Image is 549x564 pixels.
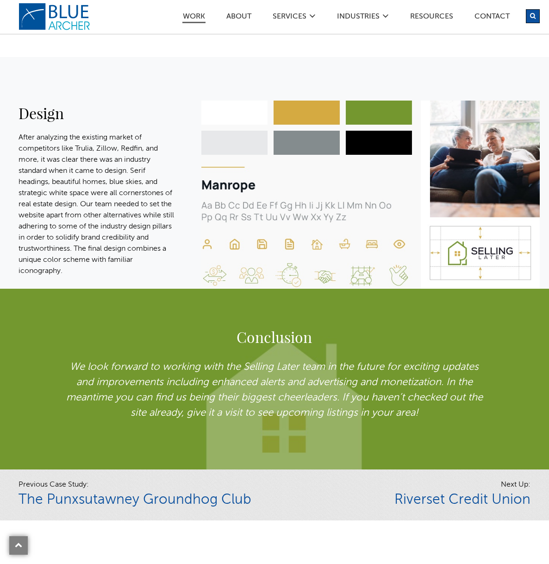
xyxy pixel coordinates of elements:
[201,101,540,289] img: sl%2Dimage8%2Ddesign.jpg
[63,326,487,348] h2: Conclusion
[19,106,177,120] h2: Design
[284,481,530,493] span: Next Up:
[394,493,530,507] a: Riverset Credit Union
[272,13,307,23] a: SERVICES
[19,481,265,493] span: Previous Case Study:
[474,13,510,23] a: Contact
[19,493,251,507] a: The Punxsutawney Groundhog Club
[19,3,93,31] a: logo
[226,13,252,23] a: ABOUT
[410,13,454,23] a: Resources
[19,132,177,277] p: After analyzing the existing market of competitors like Trulia, Zillow, Redfin, and more, it was ...
[337,13,380,23] a: Industries
[182,13,206,23] a: Work
[63,360,487,421] p: We look forward to working with the Selling Later team in the future for exciting updates and imp...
